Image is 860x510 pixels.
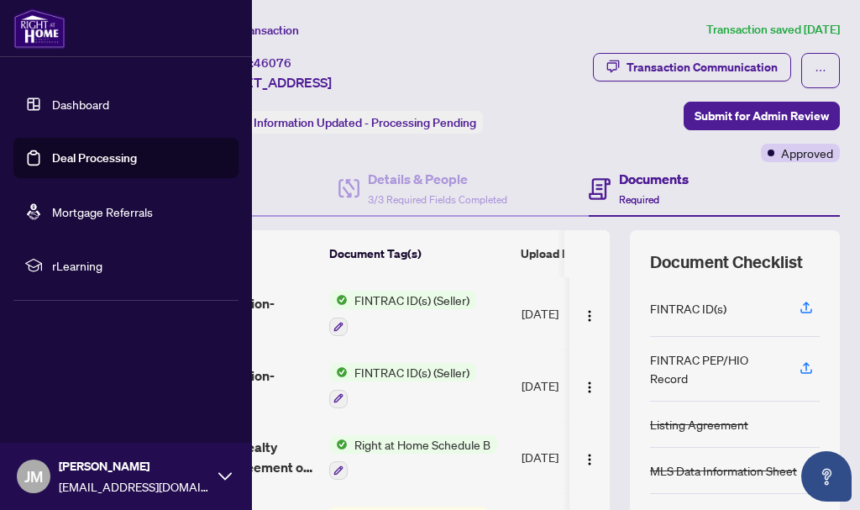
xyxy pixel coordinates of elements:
span: FINTRAC ID(s) (Seller) [348,291,476,309]
td: [DATE] [515,277,629,350]
span: JM [24,465,43,488]
h4: Documents [619,169,689,189]
button: Logo [576,444,603,471]
a: Mortgage Referrals [52,204,153,219]
span: 46076 [254,55,291,71]
button: Open asap [801,451,852,502]
button: Status IconFINTRAC ID(s) (Seller) [329,363,476,408]
div: Status: [208,111,483,134]
span: View Transaction [209,23,299,38]
div: Transaction Communication [627,54,778,81]
button: Status IconRight at Home Schedule B [329,435,497,481]
button: Status IconFINTRAC ID(s) (Seller) [329,291,476,336]
span: Information Updated - Processing Pending [254,115,476,130]
button: Logo [576,300,603,327]
a: Deal Processing [52,150,137,166]
a: Dashboard [52,97,109,112]
img: logo [13,8,66,49]
img: Logo [583,309,596,323]
th: Upload Date [514,230,628,277]
button: Submit for Admin Review [684,102,840,130]
img: Status Icon [329,291,348,309]
div: MLS Data Information Sheet [650,461,797,480]
span: FINTRAC ID(s) (Seller) [348,363,476,381]
td: [DATE] [515,422,629,494]
span: 3/3 Required Fields Completed [368,193,507,206]
img: Status Icon [329,435,348,454]
span: [EMAIL_ADDRESS][DOMAIN_NAME] [59,477,210,496]
div: Listing Agreement [650,415,748,434]
span: Submit for Admin Review [695,103,829,129]
div: FINTRAC PEP/HIO Record [650,350,779,387]
td: [DATE] [515,350,629,422]
span: ellipsis [815,65,826,76]
span: rLearning [52,256,227,275]
button: Transaction Communication [593,53,791,81]
img: Status Icon [329,363,348,381]
span: Approved [781,144,833,162]
img: Logo [583,453,596,466]
button: Logo [576,372,603,399]
span: Right at Home Schedule B [348,435,497,454]
span: [PERSON_NAME] [59,457,210,476]
span: Required [619,193,659,206]
article: Transaction saved [DATE] [706,20,840,39]
div: FINTRAC ID(s) [650,299,726,318]
img: Logo [583,381,596,394]
span: [STREET_ADDRESS] [208,72,332,92]
span: Upload Date [521,244,588,263]
span: Document Checklist [650,250,803,274]
th: Document Tag(s) [322,230,514,277]
h4: Details & People [368,169,507,189]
